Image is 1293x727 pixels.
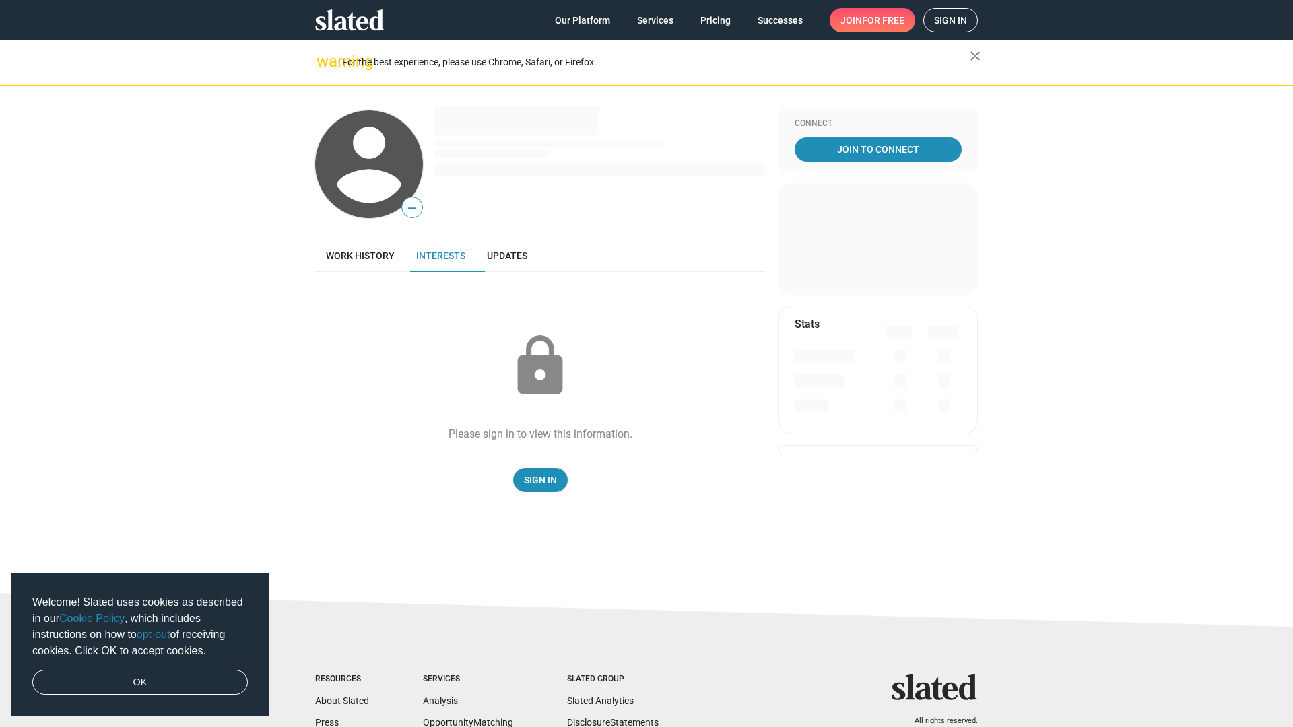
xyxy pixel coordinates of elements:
span: Successes [758,8,803,32]
span: Join To Connect [797,137,959,162]
a: Joinfor free [830,8,915,32]
a: Updates [476,240,538,272]
a: Sign In [513,468,568,492]
mat-card-title: Stats [795,317,820,331]
a: Interests [405,240,476,272]
div: Slated Group [567,674,659,685]
mat-icon: close [967,48,983,64]
a: Analysis [423,695,458,706]
div: Resources [315,674,369,685]
span: Work history [326,250,395,261]
span: Our Platform [555,8,610,32]
a: Successes [747,8,814,32]
div: cookieconsent [11,573,269,717]
a: Cookie Policy [59,613,125,624]
div: Services [423,674,513,685]
a: opt-out [137,629,170,640]
span: Interests [416,250,465,261]
mat-icon: lock [506,333,574,400]
div: Please sign in to view this information. [449,427,632,441]
a: dismiss cookie message [32,670,248,695]
a: Services [626,8,684,32]
span: for free [862,8,904,32]
span: — [402,199,422,217]
a: Pricing [690,8,741,32]
a: Work history [315,240,405,272]
div: Connect [795,118,962,129]
span: Services [637,8,673,32]
span: Updates [487,250,527,261]
span: Sign in [934,9,967,32]
span: Pricing [700,8,731,32]
a: Slated Analytics [567,695,634,706]
a: About Slated [315,695,369,706]
a: Our Platform [544,8,621,32]
a: Sign in [923,8,978,32]
mat-icon: warning [317,53,333,69]
span: Sign In [524,468,557,492]
span: Welcome! Slated uses cookies as described in our , which includes instructions on how to of recei... [32,594,248,659]
div: For the best experience, please use Chrome, Safari, or Firefox. [342,53,970,71]
span: Join [840,8,904,32]
a: Join To Connect [795,137,962,162]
